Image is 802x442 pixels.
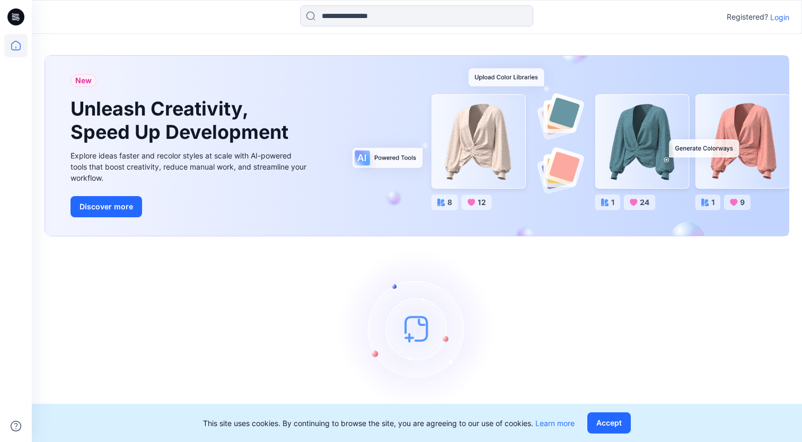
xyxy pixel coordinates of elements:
[338,249,497,408] img: empty-state-image.svg
[535,419,575,428] a: Learn more
[587,412,631,434] button: Accept
[70,150,309,183] div: Explore ideas faster and recolor styles at scale with AI-powered tools that boost creativity, red...
[70,196,309,217] a: Discover more
[70,98,293,143] h1: Unleash Creativity, Speed Up Development
[203,418,575,429] p: This site uses cookies. By continuing to browse the site, you are agreeing to our use of cookies.
[75,74,92,87] span: New
[727,11,768,23] p: Registered?
[70,196,142,217] button: Discover more
[770,12,789,23] p: Login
